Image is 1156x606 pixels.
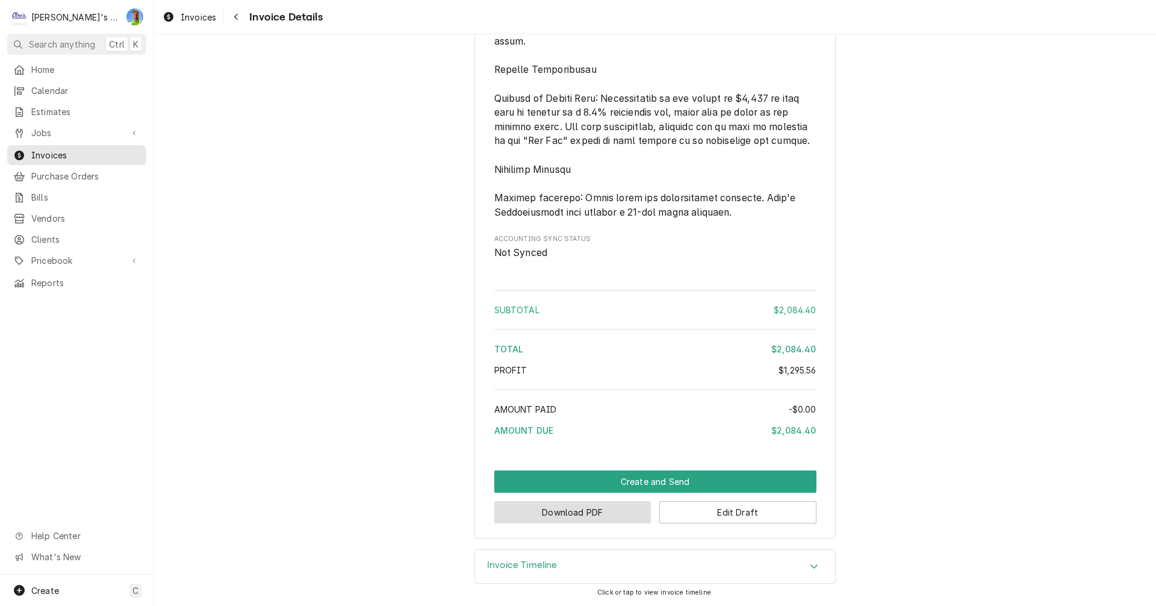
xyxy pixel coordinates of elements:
a: Go to What's New [7,547,146,567]
div: Invoice Timeline [474,549,836,584]
div: Button Group Row [494,470,816,493]
span: Create [31,586,59,596]
span: Accounting Sync Status [494,246,816,260]
div: -$0.00 [789,403,816,416]
div: Total [494,343,816,355]
span: Click or tap to view invoice timeline. [597,589,713,596]
div: GA [126,8,143,25]
a: Invoices [158,7,221,27]
span: Jobs [31,127,122,139]
span: Clients [31,233,140,246]
span: Invoices [181,11,216,23]
span: Accounting Sync Status [494,234,816,244]
button: Edit Draft [659,501,816,523]
a: Go to Jobs [7,123,146,143]
div: $2,084.40 [774,304,816,316]
span: K [133,38,138,51]
button: Accordion Details Expand Trigger [475,550,835,584]
span: Bills [31,191,140,204]
div: $1,295.56 [778,364,816,376]
span: Pricebook [31,254,122,267]
button: Download PDF [494,501,651,523]
a: Home [7,60,146,80]
div: $2,084.40 [771,343,816,355]
a: Invoices [7,145,146,165]
span: Ctrl [109,38,125,51]
h3: Invoice Timeline [487,560,558,571]
button: Create and Send [494,470,816,493]
span: What's New [31,551,139,563]
div: Button Group Row [494,493,816,523]
span: Reports [31,276,140,289]
span: Profit [494,365,527,375]
div: Subtotal [494,304,816,316]
span: Help Center [31,529,139,542]
span: Not Synced [494,247,548,258]
span: Home [31,63,140,76]
div: Profit [494,364,816,376]
span: Estimates [31,105,140,118]
div: Greg Austin's Avatar [126,8,143,25]
div: C [11,8,28,25]
div: Amount Due [494,424,816,437]
span: Search anything [29,38,95,51]
span: Purchase Orders [31,170,140,183]
span: Total [494,344,524,354]
a: Go to Pricebook [7,251,146,270]
div: Amount Paid [494,403,816,416]
span: Invoices [31,149,140,161]
a: Go to Help Center [7,526,146,546]
span: Invoice Details [246,9,322,25]
span: Subtotal [494,305,539,315]
a: Estimates [7,102,146,122]
a: Purchase Orders [7,166,146,186]
div: Button Group [494,470,816,523]
span: Vendors [31,212,140,225]
span: Calendar [31,84,140,97]
div: Clay's Refrigeration's Avatar [11,8,28,25]
a: Reports [7,273,146,293]
div: $2,084.40 [771,424,816,437]
a: Clients [7,230,146,249]
button: Search anythingCtrlK [7,34,146,55]
div: Amount Summary [494,286,816,445]
span: C [132,584,138,597]
a: Bills [7,187,146,207]
a: Vendors [7,208,146,228]
div: Accounting Sync Status [494,234,816,260]
a: Calendar [7,81,146,101]
div: [PERSON_NAME]'s Refrigeration [31,11,120,23]
span: Amount Due [494,425,554,436]
span: Amount Paid [494,404,557,414]
button: Navigate back [226,7,246,27]
div: Accordion Header [475,550,835,584]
